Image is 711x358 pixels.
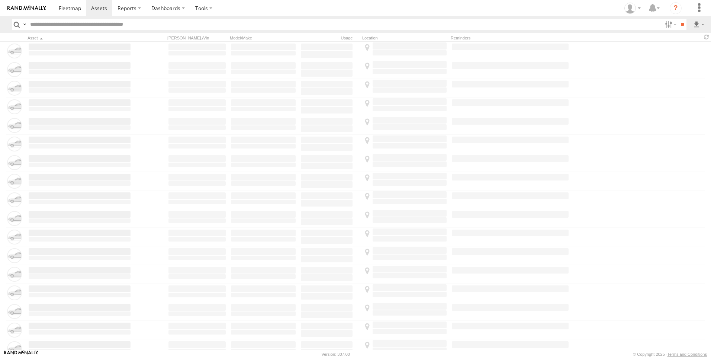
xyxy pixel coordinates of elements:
[667,352,707,357] a: Terms and Conditions
[22,19,28,30] label: Search Query
[670,2,682,14] i: ?
[28,35,132,41] div: Click to Sort
[230,35,297,41] div: Model/Make
[692,19,705,30] label: Export results as...
[702,33,711,41] span: Refresh
[622,3,643,14] div: Kitty Huang
[362,35,448,41] div: Location
[633,352,707,357] div: © Copyright 2025 -
[4,351,38,358] a: Visit our Website
[300,35,359,41] div: Usage
[662,19,678,30] label: Search Filter Options
[451,35,570,41] div: Reminders
[322,352,350,357] div: Version: 307.00
[7,6,46,11] img: rand-logo.svg
[167,35,227,41] div: [PERSON_NAME]./Vin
